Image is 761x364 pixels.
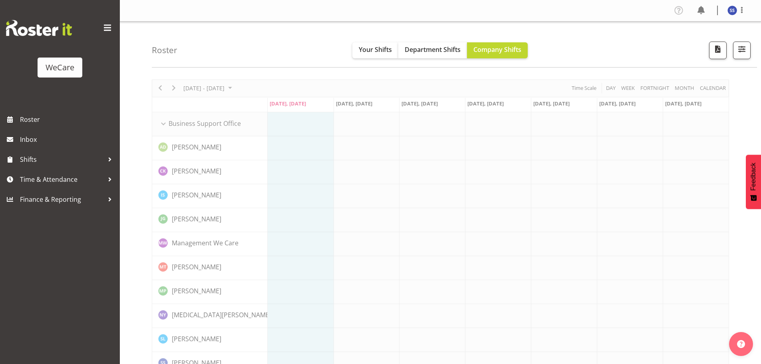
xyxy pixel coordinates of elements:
button: Feedback - Show survey [746,155,761,209]
span: Time & Attendance [20,173,104,185]
span: Feedback [750,163,757,191]
span: Your Shifts [359,45,392,54]
button: Company Shifts [467,42,528,58]
h4: Roster [152,46,177,55]
span: Finance & Reporting [20,193,104,205]
div: WeCare [46,62,74,74]
span: Company Shifts [473,45,521,54]
span: Shifts [20,153,104,165]
button: Download a PDF of the roster according to the set date range. [709,42,727,59]
img: savita-savita11083.jpg [727,6,737,15]
img: Rosterit website logo [6,20,72,36]
img: help-xxl-2.png [737,340,745,348]
span: Roster [20,113,116,125]
button: Your Shifts [352,42,398,58]
button: Department Shifts [398,42,467,58]
button: Filter Shifts [733,42,751,59]
span: Department Shifts [405,45,461,54]
span: Inbox [20,133,116,145]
